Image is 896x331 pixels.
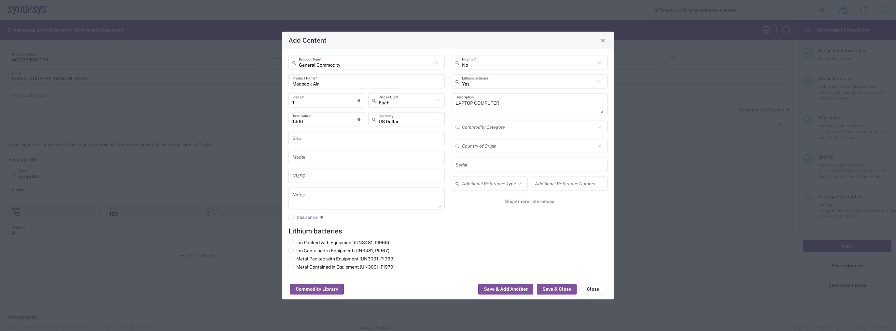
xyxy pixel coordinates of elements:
[288,256,395,262] label: Metal Packed with Equipment (UN3091, PI969)
[288,240,389,245] label: Ion Packed with Equipment (UN3481, PI966)
[290,284,344,295] button: Commodity Library
[537,284,577,295] button: Save & Close
[288,264,395,270] label: Metal Contained in Equipment (UN3091, PI970)
[288,227,608,235] h4: Lithium batteries
[478,284,533,295] button: Save & Add Another
[288,248,389,254] label: Ion Contained in Equipment (UN3481, PI967)
[598,36,608,45] button: Close
[580,284,606,295] button: Close
[288,35,327,45] h4: Add Content
[505,198,554,205] span: Show more references
[288,215,318,220] label: Insurance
